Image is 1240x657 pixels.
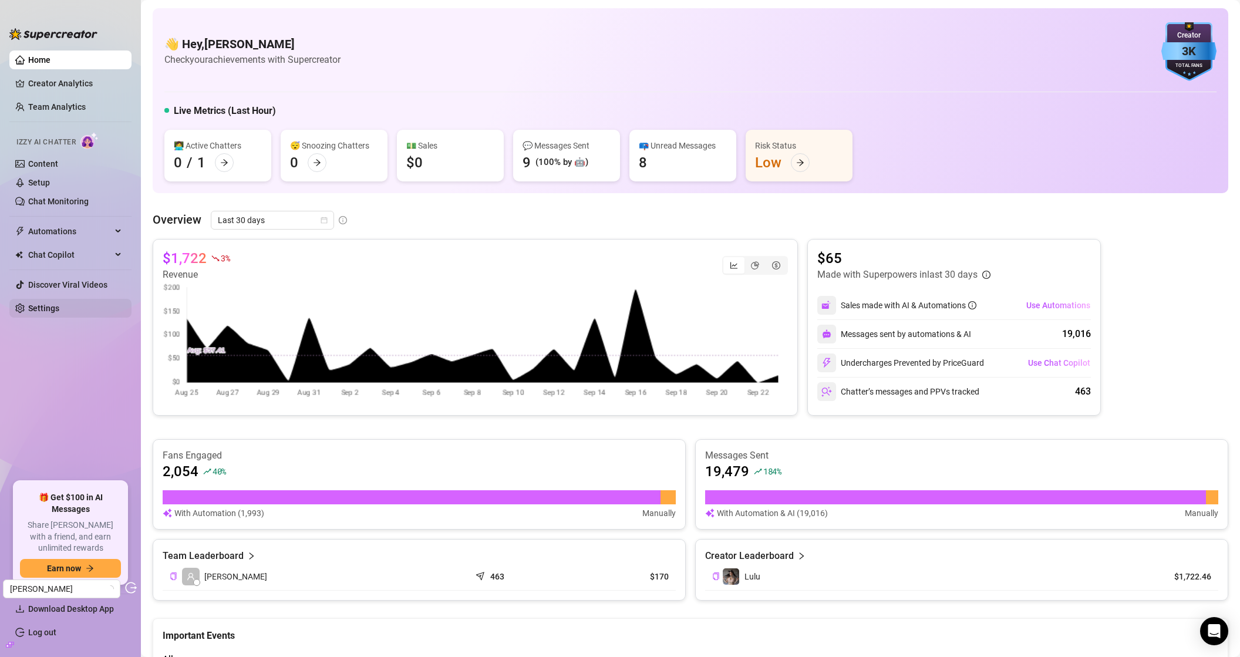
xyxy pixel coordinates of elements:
[163,549,244,563] article: Team Leaderboard
[164,36,341,52] h4: 👋 Hey, [PERSON_NAME]
[1075,385,1091,399] div: 463
[163,268,230,282] article: Revenue
[535,156,588,170] div: (100% by 🤖)
[705,449,1218,462] article: Messages Sent
[174,104,276,118] h5: Live Metrics (Last Hour)
[28,245,112,264] span: Chat Copilot
[968,301,976,309] span: info-circle
[717,507,828,520] article: With Automation & AI (19,016)
[796,159,804,167] span: arrow-right
[755,139,843,152] div: Risk Status
[86,564,94,572] span: arrow-right
[197,153,205,172] div: 1
[730,261,738,269] span: line-chart
[822,329,831,339] img: svg%3e
[6,641,14,649] span: build
[1200,617,1228,645] div: Open Intercom Messenger
[153,211,201,228] article: Overview
[772,261,780,269] span: dollar-circle
[47,564,81,573] span: Earn now
[751,261,759,269] span: pie-chart
[204,570,267,583] span: [PERSON_NAME]
[712,572,720,581] button: Copy Creator ID
[203,467,211,476] span: rise
[1158,571,1211,582] article: $1,722.46
[1028,358,1090,368] span: Use Chat Copilot
[163,449,676,462] article: Fans Engaged
[28,197,89,206] a: Chat Monitoring
[490,571,504,582] article: 463
[763,466,781,477] span: 184 %
[20,492,121,515] span: 🎁 Get $100 in AI Messages
[817,325,971,343] div: Messages sent by automations & AI
[723,568,739,585] img: Lulu
[817,382,979,401] div: Chatter’s messages and PPVs tracked
[170,572,177,580] span: copy
[15,251,23,259] img: Chat Copilot
[817,249,990,268] article: $65
[841,299,976,312] div: Sales made with AI & Automations
[28,74,122,93] a: Creator Analytics
[1185,507,1218,520] article: Manually
[313,159,321,167] span: arrow-right
[339,216,347,224] span: info-circle
[1161,30,1217,41] div: Creator
[705,549,794,563] article: Creator Leaderboard
[187,572,195,581] span: user
[174,507,264,520] article: With Automation (1,993)
[1161,42,1217,60] div: 3K
[15,227,25,236] span: thunderbolt
[821,386,832,397] img: svg%3e
[290,153,298,172] div: 0
[213,466,226,477] span: 40 %
[290,139,378,152] div: 😴 Snoozing Chatters
[523,153,531,172] div: 9
[642,507,676,520] article: Manually
[164,52,341,67] article: Check your achievements with Supercreator
[28,178,50,187] a: Setup
[476,569,487,581] span: send
[705,507,715,520] img: svg%3e
[28,280,107,289] a: Discover Viral Videos
[80,132,99,149] img: AI Chatter
[170,572,177,581] button: Copy Teammate ID
[221,252,230,264] span: 3 %
[163,507,172,520] img: svg%3e
[16,137,76,148] span: Izzy AI Chatter
[163,619,1218,643] div: Important Events
[1062,327,1091,341] div: 19,016
[211,254,220,262] span: fall
[705,462,749,481] article: 19,479
[28,55,50,65] a: Home
[10,580,113,598] span: luisa
[406,139,494,152] div: 💵 Sales
[218,211,327,229] span: Last 30 days
[1026,301,1090,310] span: Use Automations
[28,304,59,313] a: Settings
[406,153,423,172] div: $0
[712,572,720,580] span: copy
[163,462,198,481] article: 2,054
[220,159,228,167] span: arrow-right
[321,217,328,224] span: calendar
[580,571,669,582] article: $170
[28,159,58,169] a: Content
[163,249,207,268] article: $1,722
[523,139,611,152] div: 💬 Messages Sent
[28,628,56,637] a: Log out
[797,549,806,563] span: right
[20,520,121,554] span: Share [PERSON_NAME] with a friend, and earn unlimited rewards
[1027,353,1091,372] button: Use Chat Copilot
[15,604,25,614] span: download
[982,271,990,279] span: info-circle
[174,139,262,152] div: 👩‍💻 Active Chatters
[247,549,255,563] span: right
[28,102,86,112] a: Team Analytics
[125,582,137,594] span: logout
[1026,296,1091,315] button: Use Automations
[9,28,97,40] img: logo-BBDzfeDw.svg
[106,584,114,593] span: loading
[174,153,182,172] div: 0
[28,604,114,614] span: Download Desktop App
[639,139,727,152] div: 📪 Unread Messages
